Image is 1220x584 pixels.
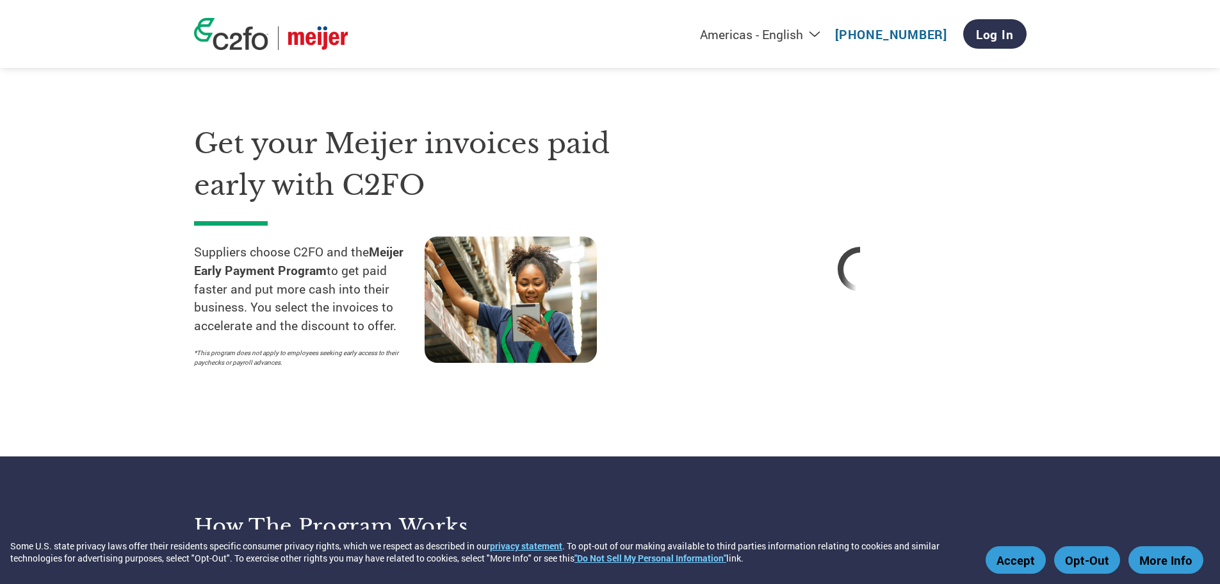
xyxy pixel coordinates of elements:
[194,18,268,50] img: c2fo logo
[194,513,594,539] h3: How the program works
[425,237,597,363] img: supply chain worker
[1128,546,1203,574] button: More Info
[194,348,412,367] p: *This program does not apply to employees seeking early access to their paychecks or payroll adva...
[986,546,1046,574] button: Accept
[963,19,1027,49] a: Log In
[835,26,947,42] a: [PHONE_NUMBER]
[194,123,655,206] h1: Get your Meijer invoices paid early with C2FO
[194,243,425,335] p: Suppliers choose C2FO and the to get paid faster and put more cash into their business. You selec...
[194,244,403,278] strong: Meijer Early Payment Program
[288,26,348,50] img: Meijer
[10,540,979,564] div: Some U.S. state privacy laws offer their residents specific consumer privacy rights, which we res...
[1054,546,1120,574] button: Opt-Out
[490,540,562,552] a: privacy statement
[574,552,726,564] a: "Do Not Sell My Personal Information"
